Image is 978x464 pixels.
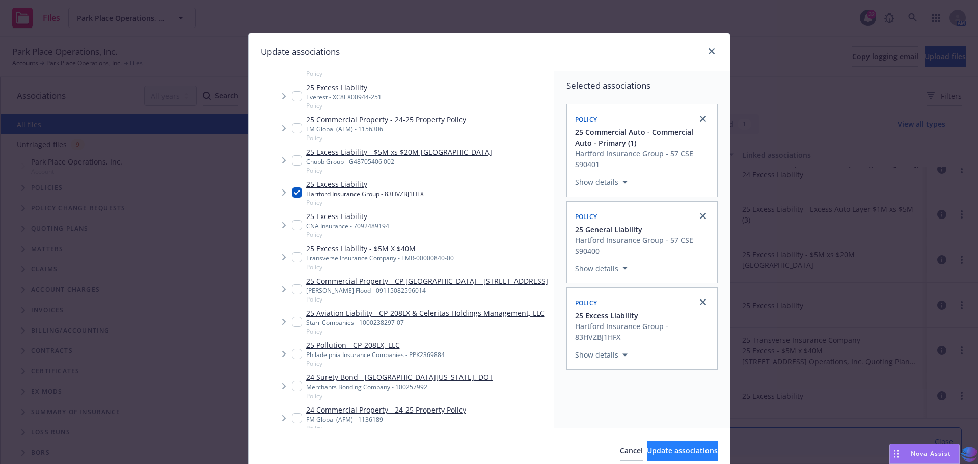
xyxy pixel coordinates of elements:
span: Policy [306,230,389,239]
a: 25 Aviation Liability - CP-208LX & Celeritas Holdings Management, LLC [306,308,545,318]
span: Policy [306,133,466,142]
span: Policy [306,295,548,304]
a: 24 Surety Bond - [GEOGRAPHIC_DATA][US_STATE], DOT [306,372,493,383]
button: Show details [571,262,632,275]
div: [PERSON_NAME] Flood - 09115082596014 [306,286,548,295]
span: Nova Assist [911,449,951,458]
div: Hartford Insurance Group - 57 CSE S90401 [575,148,711,170]
div: Everest - XC8EX00944-251 [306,93,382,101]
div: FM Global (AFM) - 1156306 [306,125,466,133]
span: Selected associations [566,79,718,92]
div: Philadelphia Insurance Companies - PPK2369884 [306,350,445,359]
span: Policy [575,212,597,221]
button: 25 Excess Liability [575,310,711,321]
a: 24 Commercial Property - 24-25 Property Policy [306,404,466,415]
span: Policy [306,198,424,207]
a: 25 Commercial Property - 24-25 Property Policy [306,114,466,125]
span: Policy [575,115,597,124]
div: Hartford Insurance Group - 83HVZBJ1HFX [575,321,711,342]
button: 25 Commercial Auto - Commercial Auto - Primary (1) [575,127,711,148]
a: 25 Excess Liability [306,179,424,189]
a: 25 Commercial Property - CP [GEOGRAPHIC_DATA] - [STREET_ADDRESS] [306,276,548,286]
span: Policy [306,359,445,368]
button: Cancel [620,441,643,461]
h1: Update associations [261,45,340,59]
button: 25 General Liability [575,224,711,235]
span: Policy [306,327,545,336]
span: Policy [306,424,466,432]
div: Merchants Bonding Company - 100257992 [306,383,493,391]
span: 25 General Liability [575,224,642,235]
a: 25 Pollution - CP-208LX, LLC [306,340,445,350]
a: close [697,296,709,308]
button: Update associations [647,441,718,461]
a: close [705,45,718,58]
div: Transverse Insurance Company - EMR-00000840-00 [306,254,454,262]
span: Policy [306,166,492,175]
a: 25 Excess Liability [306,211,389,222]
div: Chubb Group - G48705406 002 [306,157,492,166]
span: Policy [306,263,454,271]
div: Starr Companies - 1000238297-07 [306,318,545,327]
span: Policy [306,392,493,400]
span: 25 Excess Liability [575,310,638,321]
div: Hartford Insurance Group - 57 CSE S90400 [575,235,711,256]
div: FM Global (AFM) - 1136189 [306,415,466,424]
a: 25 Excess Liability - $5M X $40M [306,243,454,254]
a: close [697,210,709,222]
span: Policy [306,69,427,78]
div: Drag to move [890,444,903,463]
span: Cancel [620,446,643,455]
span: Policy [306,101,382,110]
img: svg+xml;base64,PHN2ZyB3aWR0aD0iMzQiIGhlaWdodD0iMzQiIHZpZXdCb3g9IjAgMCAzNCAzNCIgZmlsbD0ibm9uZSIgeG... [961,445,978,464]
a: 25 Excess Liability [306,82,382,93]
a: 25 Excess Liability - $5M xs $20M [GEOGRAPHIC_DATA] [306,147,492,157]
div: Hartford Insurance Group - 83HVZBJ1HFX [306,189,424,198]
span: Update associations [647,446,718,455]
span: Policy [575,298,597,307]
button: Show details [571,349,632,361]
div: CNA Insurance - 7092489194 [306,222,389,230]
button: Show details [571,176,632,188]
button: Nova Assist [889,444,960,464]
a: close [697,113,709,125]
